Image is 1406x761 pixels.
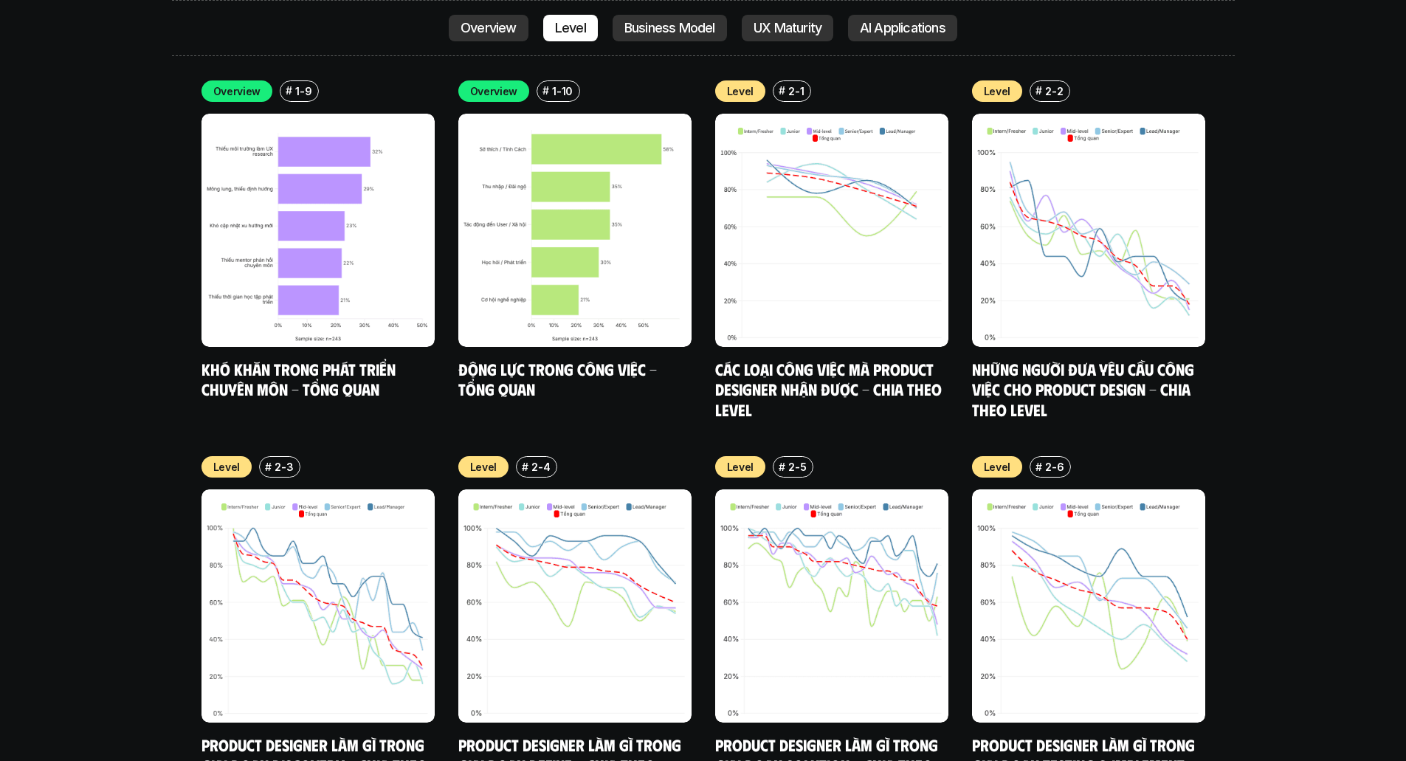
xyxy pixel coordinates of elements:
a: Khó khăn trong phát triển chuyên môn - Tổng quan [201,359,399,399]
h6: # [779,85,785,96]
p: Level [984,83,1011,99]
h6: # [779,461,785,472]
h6: # [265,461,272,472]
a: Những người đưa yêu cầu công việc cho Product Design - Chia theo Level [972,359,1198,419]
a: Business Model [613,15,727,41]
p: 2-4 [531,459,550,475]
p: Level [213,459,241,475]
p: Overview [213,83,261,99]
p: 1-9 [295,83,311,99]
p: Business Model [624,21,715,35]
a: Động lực trong công việc - Tổng quan [458,359,661,399]
p: Level [984,459,1011,475]
p: 2-3 [275,459,293,475]
p: 2-2 [1045,83,1063,99]
p: Level [727,83,754,99]
p: AI Applications [860,21,945,35]
a: AI Applications [848,15,957,41]
h6: # [286,85,292,96]
a: Level [543,15,598,41]
p: Level [555,21,586,35]
p: 1-10 [552,83,573,99]
p: Level [727,459,754,475]
h6: # [1035,461,1042,472]
p: UX Maturity [754,21,821,35]
a: Overview [449,15,528,41]
p: 2-6 [1045,459,1064,475]
p: Overview [461,21,517,35]
h6: # [522,461,528,472]
p: 2-5 [788,459,806,475]
a: Các loại công việc mà Product Designer nhận được - Chia theo Level [715,359,945,419]
p: 2-1 [788,83,804,99]
a: UX Maturity [742,15,833,41]
h6: # [1035,85,1042,96]
p: Overview [470,83,518,99]
p: Level [470,459,497,475]
h6: # [542,85,549,96]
